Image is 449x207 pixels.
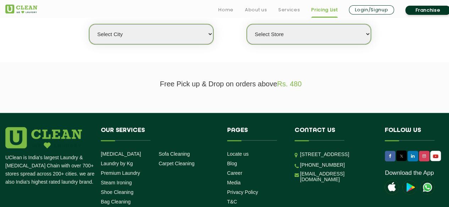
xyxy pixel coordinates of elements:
a: [EMAIL_ADDRESS][DOMAIN_NAME] [300,171,374,182]
img: UClean Laundry and Dry Cleaning [420,180,434,194]
p: UClean is India's largest Laundry & [MEDICAL_DATA] Chain with over 700+ stores spread across 200+... [5,154,95,186]
a: Bag Cleaning [101,199,131,205]
h4: Contact us [295,127,374,140]
a: Shoe Cleaning [101,189,133,195]
img: UClean Laundry and Dry Cleaning [431,153,440,160]
img: logo.png [5,127,82,148]
a: Blog [227,161,237,166]
a: Login/Signup [349,5,394,15]
a: [PHONE_NUMBER] [300,162,345,168]
a: Steam Ironing [101,180,132,185]
a: Home [218,6,234,14]
a: Download the App [385,169,434,177]
a: Sofa Cleaning [159,151,190,157]
p: [STREET_ADDRESS] [300,150,374,159]
a: Carpet Cleaning [159,161,195,166]
h4: Follow us [385,127,447,140]
a: T&C [227,199,237,205]
h4: Our Services [101,127,217,140]
span: Rs. 480 [277,80,302,88]
h4: Pages [227,127,284,140]
a: Career [227,170,242,176]
a: Premium Laundry [101,170,140,176]
img: playstoreicon.png [403,180,417,194]
a: Pricing List [311,6,338,14]
a: Media [227,180,241,185]
a: [MEDICAL_DATA] [101,151,141,157]
img: UClean Laundry and Dry Cleaning [5,5,37,13]
a: Privacy Policy [227,189,258,195]
a: Locate us [227,151,249,157]
img: apple-icon.png [385,180,399,194]
a: Laundry by Kg [101,161,133,166]
a: About us [245,6,267,14]
a: Services [278,6,300,14]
